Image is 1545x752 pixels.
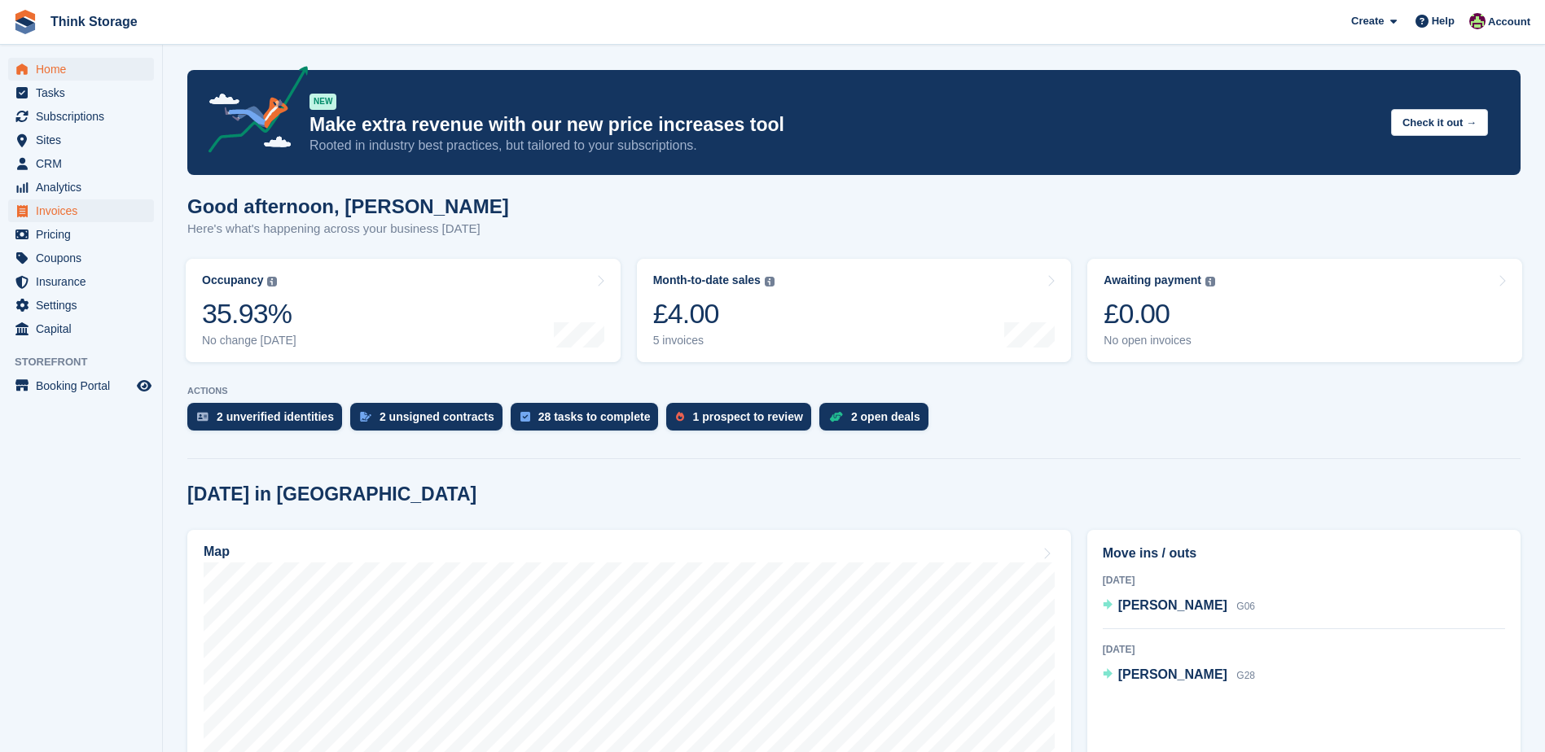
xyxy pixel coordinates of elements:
[653,297,775,330] div: £4.00
[1236,670,1255,681] span: G28
[267,277,277,286] img: icon-info-grey-7440780725fd019a000dd9b08b2336e03edf1995a4989e88bcd33f0948082b44.svg
[202,334,296,348] div: No change [DATE]
[202,273,263,287] div: Occupancy
[653,273,761,287] div: Month-to-date sales
[1488,14,1530,30] span: Account
[511,403,667,439] a: 28 tasks to complete
[8,176,154,199] a: menu
[134,376,154,396] a: Preview store
[1104,297,1215,330] div: £0.00
[197,412,208,422] img: verify_identity-adf6edd0f0f0b5bbfe63781bf79b02c33cf7c696d77639b501bdc392416b5a36.svg
[829,411,843,422] img: deal-1b604bf984904fb50ccaf53a9ad4b4a5d6e5aea283cecdc64d6e3604feb123c2.svg
[1118,667,1227,681] span: [PERSON_NAME]
[8,294,154,317] a: menu
[44,8,144,35] a: Think Storage
[8,270,154,293] a: menu
[8,81,154,104] a: menu
[36,317,134,340] span: Capital
[851,410,920,423] div: 2 open deals
[676,412,684,422] img: prospect-51fa495bee0391a8d652442698ab0144808aea92771e9ea1ae160a38d050c398.svg
[36,152,134,175] span: CRM
[8,152,154,175] a: menu
[15,354,162,370] span: Storefront
[1103,596,1255,617] a: [PERSON_NAME] G06
[360,412,371,422] img: contract_signature_icon-13c848040528278c33f63329250d36e43548de30e8caae1d1a13099fd9432cc5.svg
[187,195,509,217] h1: Good afternoon, [PERSON_NAME]
[1103,573,1505,588] div: [DATE]
[187,386,1521,396] p: ACTIONS
[1469,13,1486,29] img: Donna
[187,483,476,505] h2: [DATE] in [GEOGRAPHIC_DATA]
[637,259,1072,362] a: Month-to-date sales £4.00 5 invoices
[36,58,134,81] span: Home
[36,270,134,293] span: Insurance
[36,374,134,397] span: Booking Portal
[520,412,530,422] img: task-75834270c22a3079a89374b754ae025e5fb1db73e45f91037f5363f120a921f8.svg
[819,403,937,439] a: 2 open deals
[36,294,134,317] span: Settings
[187,220,509,238] p: Here's what's happening across your business [DATE]
[8,129,154,151] a: menu
[1103,642,1505,657] div: [DATE]
[202,297,296,330] div: 35.93%
[1103,665,1255,686] a: [PERSON_NAME] G28
[8,247,154,269] a: menu
[187,403,350,439] a: 2 unverified identities
[765,277,775,286] img: icon-info-grey-7440780725fd019a000dd9b08b2336e03edf1995a4989e88bcd33f0948082b44.svg
[8,317,154,340] a: menu
[1104,334,1215,348] div: No open invoices
[380,410,494,423] div: 2 unsigned contracts
[309,94,336,110] div: NEW
[1103,544,1505,563] h2: Move ins / outs
[36,223,134,246] span: Pricing
[13,10,37,34] img: stora-icon-8386f47178a22dfd0bd8f6a31ec36ba5ce8667c1dd55bd0f319d3a0aa187defe.svg
[36,199,134,222] span: Invoices
[36,129,134,151] span: Sites
[8,374,154,397] a: menu
[1391,109,1488,136] button: Check it out →
[538,410,651,423] div: 28 tasks to complete
[309,113,1378,137] p: Make extra revenue with our new price increases tool
[8,223,154,246] a: menu
[8,199,154,222] a: menu
[1432,13,1455,29] span: Help
[36,247,134,269] span: Coupons
[1351,13,1384,29] span: Create
[195,66,309,159] img: price-adjustments-announcement-icon-8257ccfd72463d97f412b2fc003d46551f7dbcb40ab6d574587a9cd5c0d94...
[1087,259,1522,362] a: Awaiting payment £0.00 No open invoices
[1118,598,1227,612] span: [PERSON_NAME]
[8,105,154,128] a: menu
[186,259,621,362] a: Occupancy 35.93% No change [DATE]
[217,410,334,423] div: 2 unverified identities
[36,81,134,104] span: Tasks
[309,137,1378,155] p: Rooted in industry best practices, but tailored to your subscriptions.
[1236,601,1255,612] span: G06
[666,403,819,439] a: 1 prospect to review
[692,410,802,423] div: 1 prospect to review
[204,544,230,559] h2: Map
[8,58,154,81] a: menu
[36,105,134,128] span: Subscriptions
[1205,277,1215,286] img: icon-info-grey-7440780725fd019a000dd9b08b2336e03edf1995a4989e88bcd33f0948082b44.svg
[653,334,775,348] div: 5 invoices
[1104,273,1201,287] div: Awaiting payment
[350,403,511,439] a: 2 unsigned contracts
[36,176,134,199] span: Analytics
